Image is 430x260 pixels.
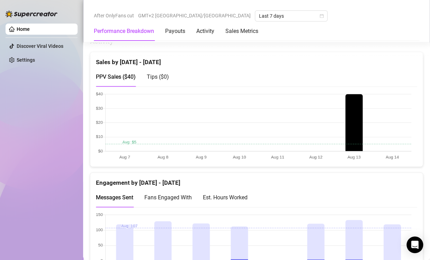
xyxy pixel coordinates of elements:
[203,193,248,201] div: Est. Hours Worked
[96,194,133,200] span: Messages Sent
[144,194,192,200] span: Fans Engaged With
[94,10,134,21] span: After OnlyFans cut
[259,11,323,21] span: Last 7 days
[96,52,417,67] div: Sales by [DATE] - [DATE]
[17,57,35,63] a: Settings
[165,27,185,35] div: Payouts
[320,14,324,18] span: calendar
[17,43,63,49] a: Discover Viral Videos
[225,27,258,35] div: Sales Metrics
[406,236,423,253] div: Open Intercom Messenger
[138,10,251,21] span: GMT+2 [GEOGRAPHIC_DATA]/[GEOGRAPHIC_DATA]
[94,27,154,35] div: Performance Breakdown
[96,73,136,80] span: PPV Sales ( $40 )
[147,73,169,80] span: Tips ( $0 )
[17,26,30,32] a: Home
[196,27,214,35] div: Activity
[96,173,417,188] div: Engagement by [DATE] - [DATE]
[6,10,57,17] img: logo-BBDzfeDw.svg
